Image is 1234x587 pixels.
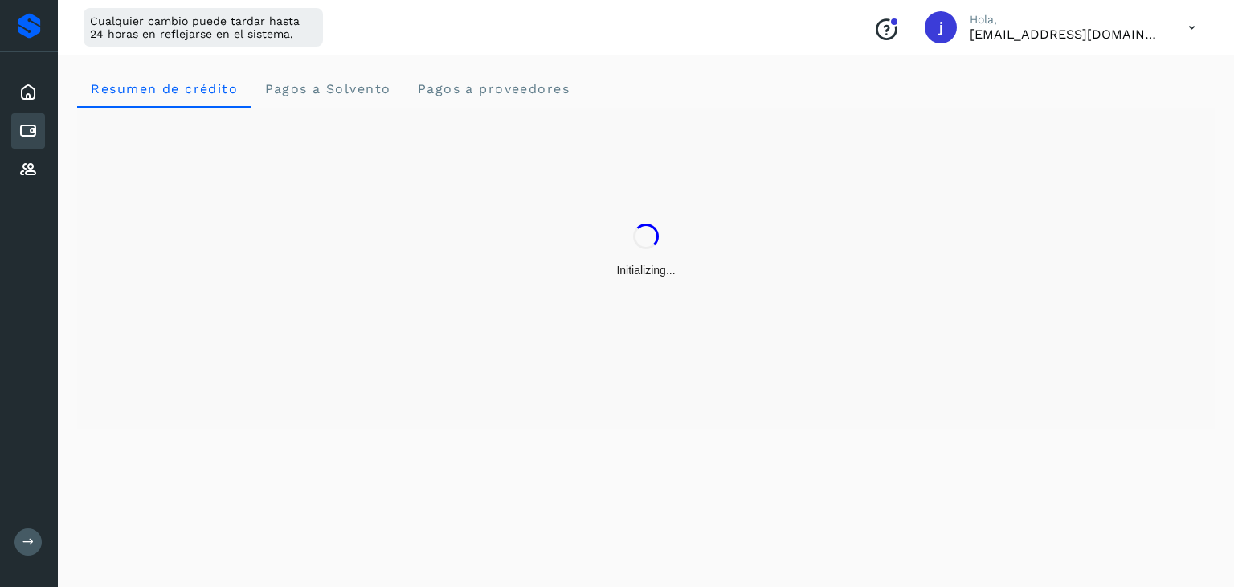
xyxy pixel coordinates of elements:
[90,81,238,96] span: Resumen de crédito
[970,27,1162,42] p: jrodriguez@kalapata.co
[970,13,1162,27] p: Hola,
[416,81,570,96] span: Pagos a proveedores
[11,75,45,110] div: Inicio
[11,152,45,187] div: Proveedores
[84,8,323,47] div: Cualquier cambio puede tardar hasta 24 horas en reflejarse en el sistema.
[11,113,45,149] div: Cuentas por pagar
[264,81,390,96] span: Pagos a Solvento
